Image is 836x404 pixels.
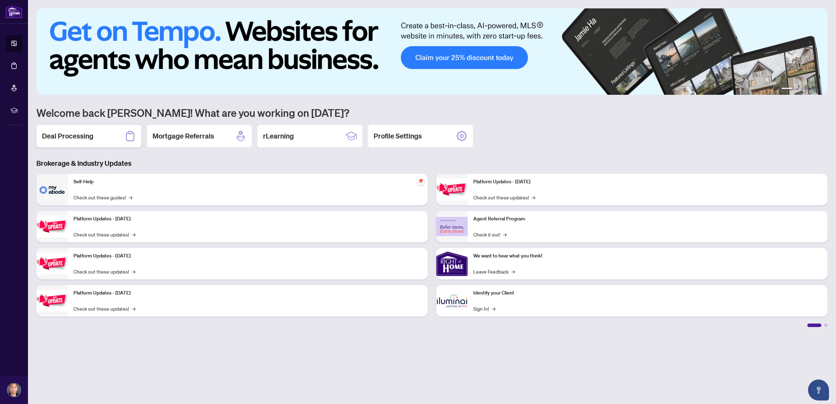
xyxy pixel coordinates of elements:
img: logo [6,5,22,18]
img: Platform Updates - July 21, 2025 [36,253,68,275]
a: Check out these updates!→ [73,231,135,238]
a: Check out these updates!→ [473,193,535,201]
button: Open asap [808,380,829,401]
img: We want to hear what you think! [436,248,468,279]
span: → [132,268,135,275]
img: Identify your Client [436,285,468,317]
img: Platform Updates - June 23, 2025 [436,178,468,200]
img: Platform Updates - July 8, 2025 [36,290,68,312]
p: We want to hear what you think! [473,252,822,260]
h2: rLearning [263,131,294,141]
a: Leave Feedback→ [473,268,515,275]
h2: Profile Settings [374,131,422,141]
p: Platform Updates - [DATE] [73,215,422,223]
button: 1 [781,88,793,91]
p: Platform Updates - [DATE] [473,178,822,186]
a: Check out these guides!→ [73,193,132,201]
span: → [532,193,535,201]
button: 6 [818,88,821,91]
span: → [132,231,135,238]
a: Check it out!→ [473,231,506,238]
span: → [503,231,506,238]
button: 3 [801,88,804,91]
a: Check out these updates!→ [73,268,135,275]
p: Agent Referral Program [473,215,822,223]
p: Platform Updates - [DATE] [73,289,422,297]
img: Agent Referral Program [436,217,468,236]
img: Profile Icon [7,383,21,397]
h1: Welcome back [PERSON_NAME]! What are you working on [DATE]? [36,106,828,119]
img: Self-Help [36,174,68,205]
h3: Brokerage & Industry Updates [36,158,828,168]
button: 5 [812,88,815,91]
img: Platform Updates - September 16, 2025 [36,215,68,238]
span: → [511,268,515,275]
p: Platform Updates - [DATE] [73,252,422,260]
a: Check out these updates!→ [73,305,135,312]
h2: Mortgage Referrals [153,131,214,141]
span: → [129,193,132,201]
p: Self-Help [73,178,422,186]
h2: Deal Processing [42,131,93,141]
a: Sign In!→ [473,305,495,312]
span: → [132,305,135,312]
p: Identify your Client [473,289,822,297]
span: pushpin [417,177,425,185]
button: 2 [795,88,798,91]
img: Slide 0 [36,8,828,95]
span: → [492,305,495,312]
button: 4 [807,88,809,91]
